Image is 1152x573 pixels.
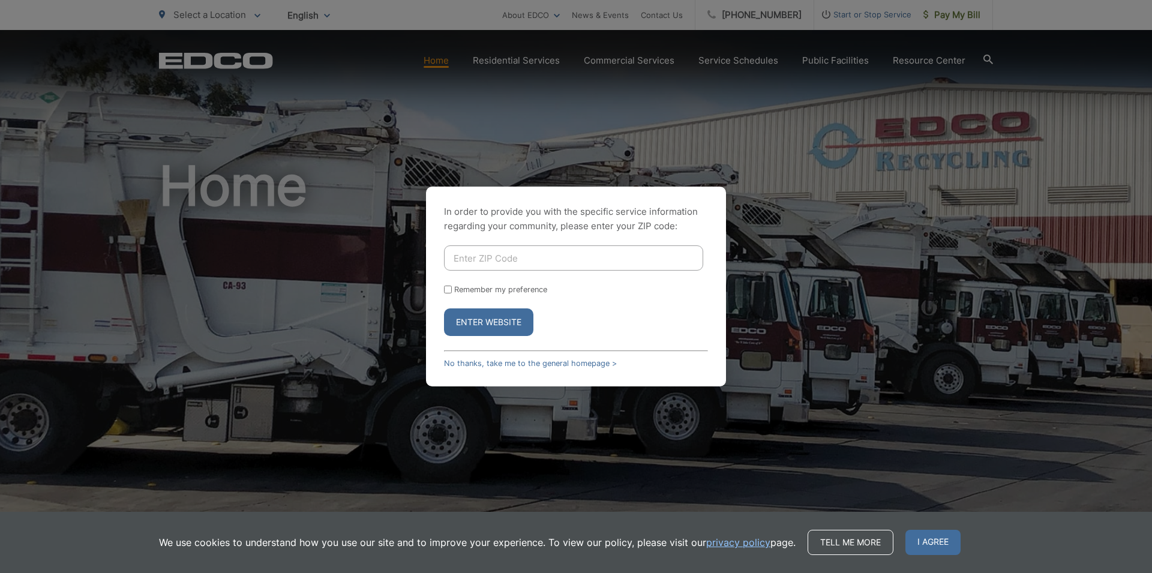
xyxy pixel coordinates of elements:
[444,308,533,336] button: Enter Website
[454,285,547,294] label: Remember my preference
[444,245,703,271] input: Enter ZIP Code
[444,205,708,233] p: In order to provide you with the specific service information regarding your community, please en...
[444,359,617,368] a: No thanks, take me to the general homepage >
[159,535,796,550] p: We use cookies to understand how you use our site and to improve your experience. To view our pol...
[905,530,961,555] span: I agree
[706,535,770,550] a: privacy policy
[808,530,893,555] a: Tell me more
